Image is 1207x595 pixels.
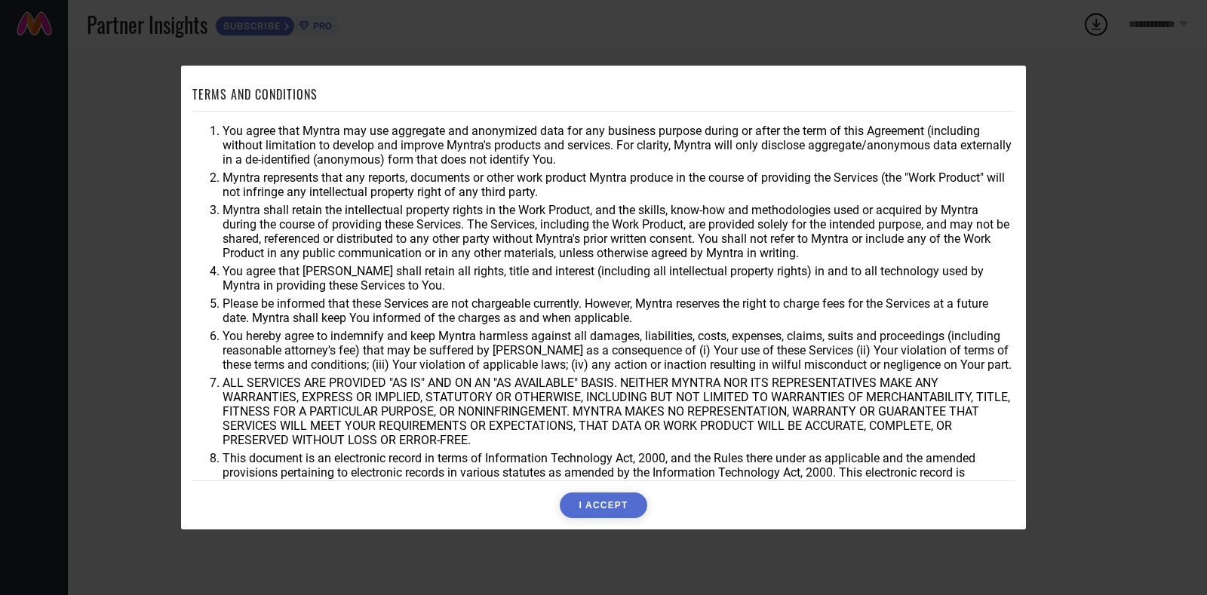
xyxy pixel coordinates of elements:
[223,329,1015,372] li: You hereby agree to indemnify and keep Myntra harmless against all damages, liabilities, costs, e...
[223,376,1015,447] li: ALL SERVICES ARE PROVIDED "AS IS" AND ON AN "AS AVAILABLE" BASIS. NEITHER MYNTRA NOR ITS REPRESEN...
[223,296,1015,325] li: Please be informed that these Services are not chargeable currently. However, Myntra reserves the...
[223,264,1015,293] li: You agree that [PERSON_NAME] shall retain all rights, title and interest (including all intellect...
[223,124,1015,167] li: You agree that Myntra may use aggregate and anonymized data for any business purpose during or af...
[560,492,646,518] button: I ACCEPT
[192,85,318,103] h1: TERMS AND CONDITIONS
[223,203,1015,260] li: Myntra shall retain the intellectual property rights in the Work Product, and the skills, know-ho...
[223,170,1015,199] li: Myntra represents that any reports, documents or other work product Myntra produce in the course ...
[223,451,1015,494] li: This document is an electronic record in terms of Information Technology Act, 2000, and the Rules...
